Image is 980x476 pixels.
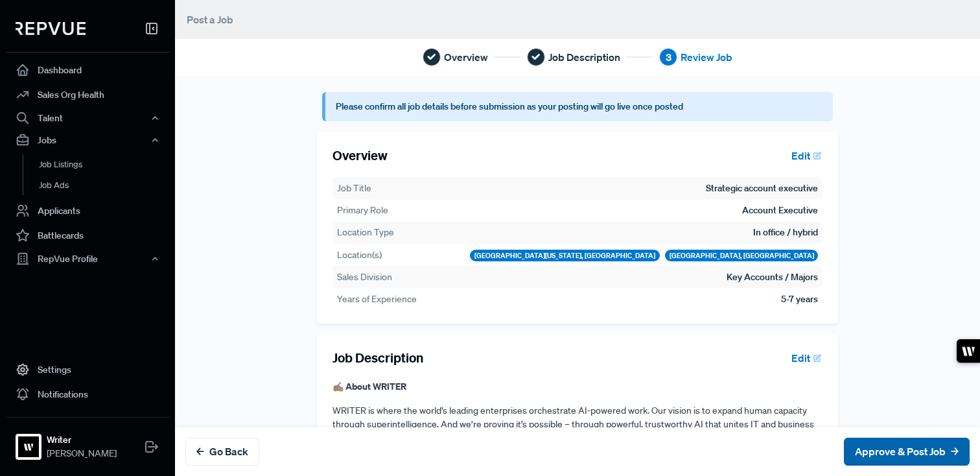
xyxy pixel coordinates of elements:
[5,58,170,82] a: Dashboard
[5,198,170,223] a: Applicants
[47,447,117,460] span: [PERSON_NAME]
[336,203,457,218] th: Primary Role
[665,250,819,261] div: [GEOGRAPHIC_DATA], [GEOGRAPHIC_DATA]
[336,248,457,263] th: Location(s)
[470,250,660,261] div: [GEOGRAPHIC_DATA][US_STATE], [GEOGRAPHIC_DATA]
[786,347,822,369] button: Edit
[5,129,170,151] button: Jobs
[5,382,170,407] a: Notifications
[16,22,86,35] img: RepVue
[705,181,819,196] td: Strategic account executive
[780,292,819,307] td: 5-7 years
[726,270,819,285] td: Key Accounts / Majors
[336,292,457,307] th: Years of Experience
[786,145,822,167] button: Edit
[187,13,233,26] span: Post a Job
[5,417,170,466] a: WriterWriter[PERSON_NAME]
[336,181,457,196] th: Job Title
[5,107,170,129] button: Talent
[332,148,388,163] h5: Overview
[681,49,732,65] span: Review Job
[23,154,187,175] a: Job Listings
[18,436,39,457] img: Writer
[548,49,620,65] span: Job Description
[185,438,259,466] button: Go Back
[322,92,833,121] article: Please confirm all job details before submission as your posting will go live once posted
[336,225,457,240] th: Location Type
[47,433,117,447] strong: Writer
[5,248,170,270] button: RepVue Profile
[752,225,819,240] td: In office / hybrid
[23,175,187,196] a: Job Ads
[5,82,170,107] a: Sales Org Health
[741,203,819,218] td: Account Executive
[844,438,970,466] button: Approve & Post Job
[332,380,406,392] strong: ✍🏽 About WRITER
[659,48,677,66] div: 3
[336,270,457,285] th: Sales Division
[5,223,170,248] a: Battlecards
[444,49,488,65] span: Overview
[332,350,423,366] h5: Job Description
[5,357,170,382] a: Settings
